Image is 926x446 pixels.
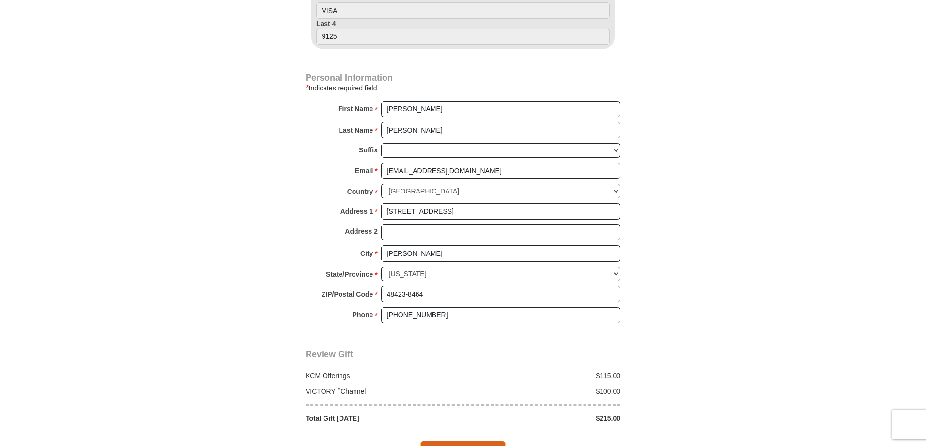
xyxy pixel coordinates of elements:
[306,349,353,359] span: Review Gift
[316,19,610,45] label: Last 4
[339,123,373,137] strong: Last Name
[340,205,373,218] strong: Address 1
[345,224,378,238] strong: Address 2
[301,371,463,381] div: KCM Offerings
[301,387,463,396] div: VICTORY Channel
[326,268,373,281] strong: State/Province
[360,247,373,260] strong: City
[463,414,626,423] div: $215.00
[359,143,378,157] strong: Suffix
[316,2,610,19] input: Card Type
[347,185,373,198] strong: Country
[353,308,373,322] strong: Phone
[338,102,373,116] strong: First Name
[316,29,610,45] input: Last 4
[463,371,626,381] div: $115.00
[301,414,463,423] div: Total Gift [DATE]
[355,164,373,178] strong: Email
[306,74,620,82] h4: Personal Information
[306,82,620,94] div: Indicates required field
[336,387,341,392] sup: ™
[463,387,626,396] div: $100.00
[322,287,373,301] strong: ZIP/Postal Code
